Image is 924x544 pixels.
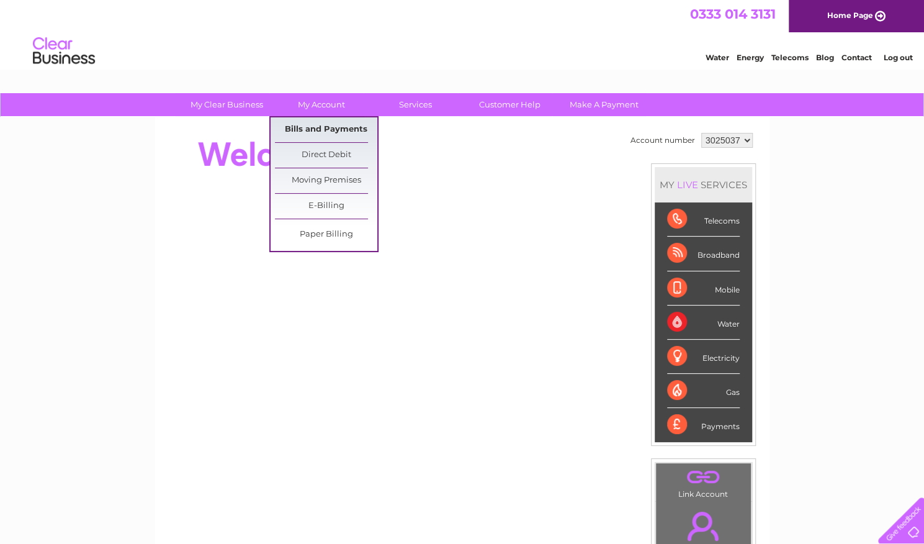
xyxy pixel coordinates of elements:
[270,93,372,116] a: My Account
[275,194,377,219] a: E-Billing
[690,6,776,22] a: 0333 014 3131
[275,117,377,142] a: Bills and Payments
[667,271,740,306] div: Mobile
[459,93,561,116] a: Customer Help
[655,463,751,502] td: Link Account
[169,7,756,60] div: Clear Business is a trading name of Verastar Limited (registered in [GEOGRAPHIC_DATA] No. 3667643...
[275,168,377,193] a: Moving Premises
[275,143,377,168] a: Direct Debit
[667,202,740,237] div: Telecoms
[667,306,740,340] div: Water
[32,32,96,70] img: logo.png
[627,130,698,151] td: Account number
[667,374,740,408] div: Gas
[737,53,764,62] a: Energy
[667,237,740,271] div: Broadband
[883,53,912,62] a: Log out
[655,167,752,202] div: MY SERVICES
[771,53,809,62] a: Telecoms
[706,53,729,62] a: Water
[841,53,872,62] a: Contact
[553,93,655,116] a: Make A Payment
[275,222,377,247] a: Paper Billing
[176,93,278,116] a: My Clear Business
[659,466,748,488] a: .
[816,53,834,62] a: Blog
[364,93,467,116] a: Services
[667,408,740,442] div: Payments
[675,179,701,191] div: LIVE
[667,340,740,374] div: Electricity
